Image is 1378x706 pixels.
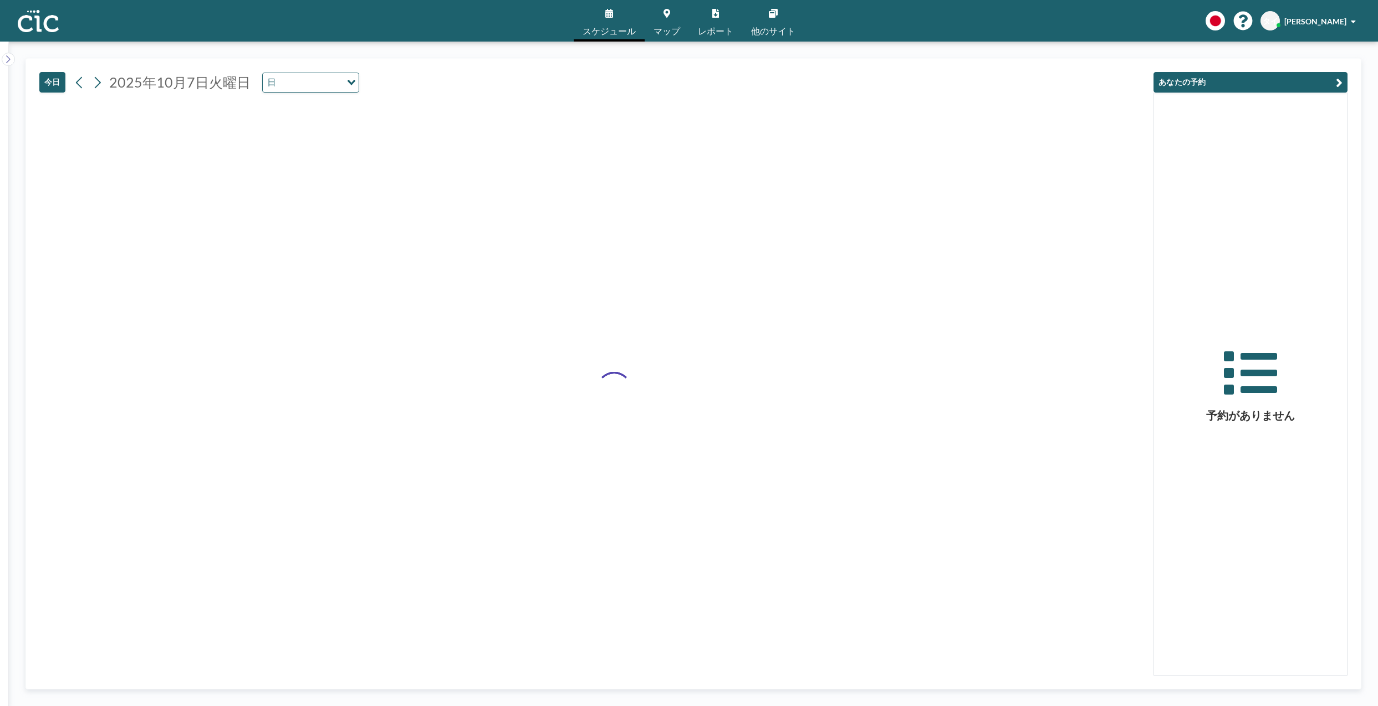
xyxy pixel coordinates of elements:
div: オプションを検索 [263,73,359,92]
input: オプションを検索 [279,75,340,90]
button: あなたの予約 [1154,72,1348,93]
button: 今日 [39,72,65,93]
span: 2025年10月7日火曜日 [109,74,251,90]
span: タイ [1263,16,1278,26]
span: レポート [698,27,733,35]
font: 日 [267,76,276,88]
span: [PERSON_NAME] [1284,17,1346,26]
span: 他のサイト [751,27,795,35]
img: 組織ロゴ [18,10,59,32]
span: スケジュール [583,27,636,35]
span: マップ [654,27,680,35]
font: あなたの予約 [1158,77,1206,88]
h3: 予約がありません [1154,408,1347,422]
